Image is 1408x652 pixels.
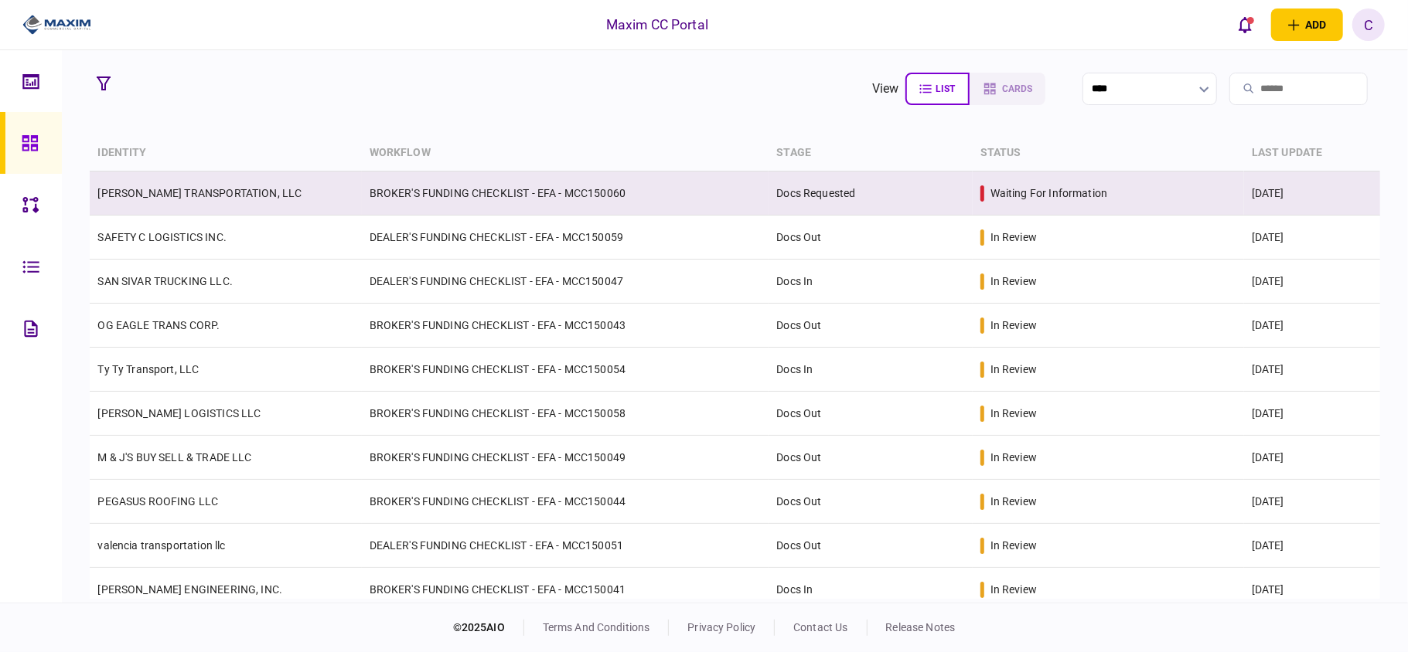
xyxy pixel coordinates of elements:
[453,620,524,636] div: © 2025 AIO
[769,260,972,304] td: Docs In
[1229,8,1262,41] button: open notifications list
[1244,436,1380,480] td: [DATE]
[1244,568,1380,612] td: [DATE]
[362,171,769,216] td: BROKER'S FUNDING CHECKLIST - EFA - MCC150060
[769,524,972,568] td: Docs Out
[1244,524,1380,568] td: [DATE]
[97,583,282,596] a: [PERSON_NAME] ENGINEERING, INC.
[1244,216,1380,260] td: [DATE]
[362,348,769,392] td: BROKER'S FUNDING CHECKLIST - EFA - MCC150054
[769,135,972,171] th: stage
[769,216,972,260] td: Docs Out
[769,436,972,480] td: Docs Out
[362,568,769,612] td: BROKER'S FUNDING CHECKLIST - EFA - MCC150041
[769,480,972,524] td: Docs Out
[769,304,972,348] td: Docs Out
[362,524,769,568] td: DEALER'S FUNDING CHECKLIST - EFA - MCC150051
[97,275,232,287] a: SAN SIVAR TRUCKING LLC.
[769,171,972,216] td: Docs Requested
[990,185,1107,201] div: waiting for information
[990,229,1037,245] div: in review
[1244,304,1380,348] td: [DATE]
[362,392,769,436] td: BROKER'S FUNDING CHECKLIST - EFA - MCC150058
[990,450,1037,465] div: in review
[1003,83,1033,94] span: cards
[769,568,972,612] td: Docs In
[97,187,302,199] a: [PERSON_NAME] TRANSPORTATION, LLC
[97,319,220,331] a: OG EAGLE TRANS CORP.
[872,80,899,98] div: view
[990,538,1037,553] div: in review
[362,480,769,524] td: BROKER'S FUNDING CHECKLIST - EFA - MCC150044
[97,407,261,419] a: [PERSON_NAME] LOGISTICS LLC
[1244,171,1380,216] td: [DATE]
[886,621,956,633] a: release notes
[1244,392,1380,436] td: [DATE]
[990,318,1037,333] div: in review
[1244,480,1380,524] td: [DATE]
[22,13,91,36] img: client company logo
[97,363,199,375] a: Ty Ty Transport, LLC
[990,362,1037,377] div: in review
[97,451,251,464] a: M & J'S BUY SELL & TRADE LLC
[1244,260,1380,304] td: [DATE]
[1244,135,1380,171] th: last update
[97,539,225,552] a: valencia transportation llc
[543,621,650,633] a: terms and conditions
[1352,8,1385,41] button: C
[769,392,972,436] td: Docs Out
[936,83,956,94] span: list
[606,15,708,35] div: Maxim CC Portal
[97,495,218,508] a: PEGASUS ROOFING LLC
[793,621,847,633] a: contact us
[905,73,970,105] button: list
[362,260,769,304] td: DEALER'S FUNDING CHECKLIST - EFA - MCC150047
[973,135,1244,171] th: status
[97,231,226,243] a: SAFETY C LOGISTICS INC.
[990,494,1037,509] div: in review
[970,73,1045,105] button: cards
[990,406,1037,421] div: in review
[362,304,769,348] td: BROKER'S FUNDING CHECKLIST - EFA - MCC150043
[990,582,1037,597] div: in review
[687,621,755,633] a: privacy policy
[362,216,769,260] td: DEALER'S FUNDING CHECKLIST - EFA - MCC150059
[1271,8,1343,41] button: open adding identity options
[990,273,1037,289] div: in review
[90,135,361,171] th: identity
[362,135,769,171] th: workflow
[362,436,769,480] td: BROKER'S FUNDING CHECKLIST - EFA - MCC150049
[1244,348,1380,392] td: [DATE]
[769,348,972,392] td: Docs In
